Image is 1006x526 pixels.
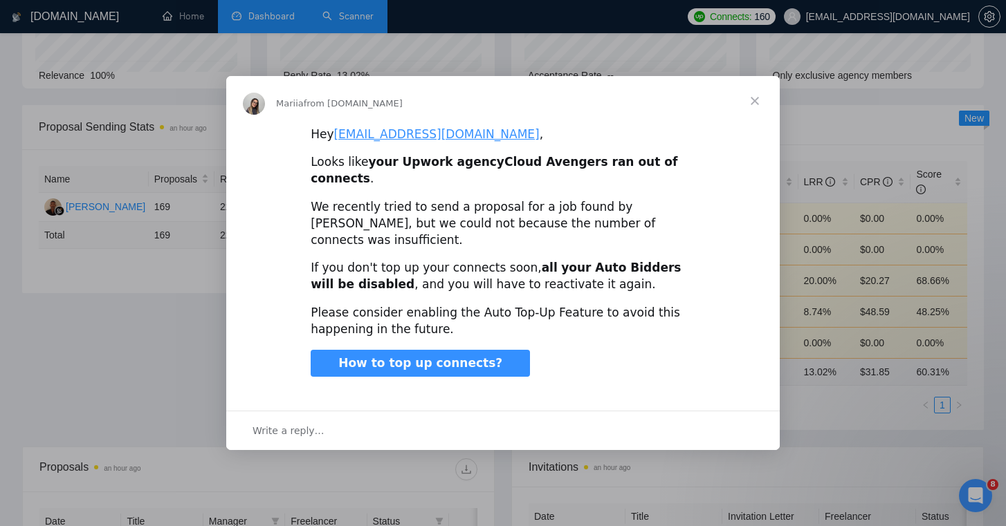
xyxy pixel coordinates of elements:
[311,350,530,377] a: How to top up connects?
[226,411,780,450] div: Open conversation and reply
[333,127,539,141] a: [EMAIL_ADDRESS][DOMAIN_NAME]
[243,93,265,115] img: Profile image for Mariia
[311,260,695,293] div: If you don't top up your connects soon, , and you will have to reactivate it again.
[311,199,695,248] div: We recently tried to send a proposal for a job found by [PERSON_NAME], but we could not because t...
[311,154,695,187] div: Looks like .
[311,155,677,185] b: Cloud Avengers ran out of connects
[253,422,324,440] span: Write a reply…
[311,261,681,291] b: your Auto Bidders will be disabled
[276,98,304,109] span: Mariia
[730,76,780,126] span: Close
[368,155,504,169] b: your Upwork agency
[311,126,695,143] div: Hey ,
[304,98,403,109] span: from [DOMAIN_NAME]
[542,261,558,274] b: all
[338,356,502,370] span: How to top up connects?
[311,305,695,338] div: Please consider enabling the Auto Top-Up Feature to avoid this happening in the future.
